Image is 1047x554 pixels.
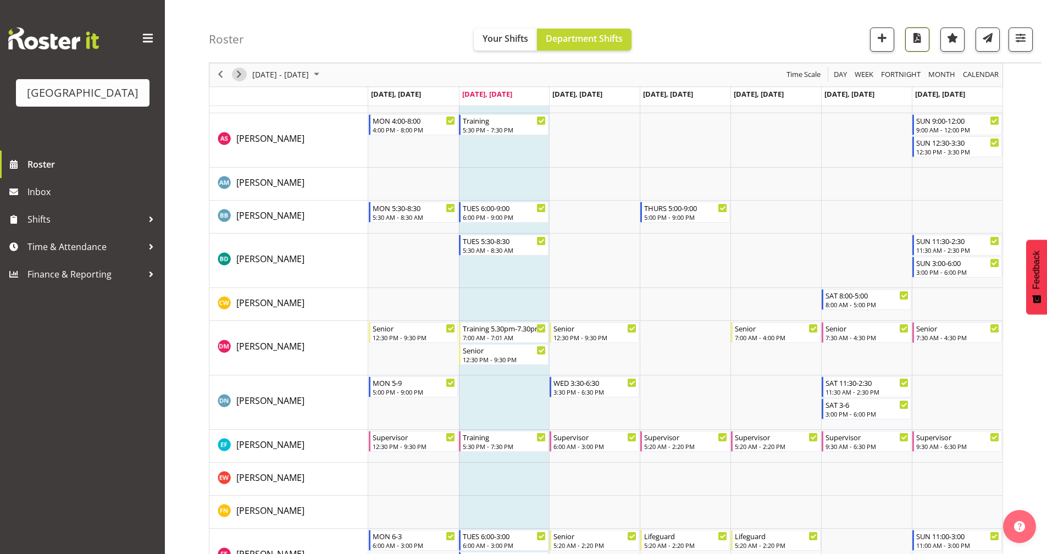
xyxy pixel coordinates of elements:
[459,235,549,256] div: Braedyn Dykes"s event - TUES 5:30-8:30 Begin From Tuesday, August 12, 2025 at 5:30:00 AM GMT+12:0...
[248,63,326,86] div: August 11 - 17, 2025
[463,355,546,364] div: 12:30 PM - 9:30 PM
[916,257,999,268] div: SUN 3:00-6:00
[822,289,911,310] div: Cain Wilson"s event - SAT 8:00-5:00 Begin From Saturday, August 16, 2025 at 8:00:00 AM GMT+12:00 ...
[209,430,368,463] td: Earl Foran resource
[369,431,458,452] div: Earl Foran"s event - Supervisor Begin From Monday, August 11, 2025 at 12:30:00 PM GMT+12:00 Ends ...
[230,63,248,86] div: next period
[550,376,639,397] div: Drew Nielsen"s event - WED 3:30-6:30 Begin From Wednesday, August 13, 2025 at 3:30:00 PM GMT+12:0...
[927,68,956,82] span: Month
[640,530,730,551] div: Finn Edwards"s event - Lifeguard Begin From Thursday, August 14, 2025 at 5:20:00 AM GMT+12:00 End...
[940,27,965,52] button: Highlight an important date within the roster.
[824,89,874,99] span: [DATE], [DATE]
[912,530,1002,551] div: Finn Edwards"s event - SUN 11:00-3:00 Begin From Sunday, August 17, 2025 at 11:00:00 AM GMT+12:00...
[236,176,304,189] a: [PERSON_NAME]
[912,431,1002,452] div: Earl Foran"s event - Supervisor Begin From Sunday, August 17, 2025 at 9:30:00 AM GMT+12:00 Ends A...
[912,235,1002,256] div: Braedyn Dykes"s event - SUN 11:30-2:30 Begin From Sunday, August 17, 2025 at 11:30:00 AM GMT+12:0...
[459,202,549,223] div: Bradley Barton"s event - TUES 6:00-9:00 Begin From Tuesday, August 12, 2025 at 6:00:00 PM GMT+12:...
[976,27,1000,52] button: Send a list of all shifts for the selected filtered period to all rostered employees.
[785,68,822,82] span: Time Scale
[373,333,456,342] div: 12:30 PM - 9:30 PM
[369,530,458,551] div: Finn Edwards"s event - MON 6-3 Begin From Monday, August 11, 2025 at 6:00:00 AM GMT+12:00 Ends At...
[236,472,304,484] span: [PERSON_NAME]
[209,463,368,496] td: Emily Wheeler resource
[459,431,549,452] div: Earl Foran"s event - Training Begin From Tuesday, August 12, 2025 at 5:30:00 PM GMT+12:00 Ends At...
[27,239,143,255] span: Time & Attendance
[553,333,636,342] div: 12:30 PM - 9:30 PM
[553,377,636,388] div: WED 3:30-6:30
[474,29,537,51] button: Your Shifts
[463,530,546,541] div: TUES 6:00-3:00
[369,322,458,343] div: Devon Morris-Brown"s event - Senior Begin From Monday, August 11, 2025 at 12:30:00 PM GMT+12:00 E...
[373,115,456,126] div: MON 4:00-8:00
[373,377,456,388] div: MON 5-9
[822,376,911,397] div: Drew Nielsen"s event - SAT 11:30-2:30 Begin From Saturday, August 16, 2025 at 11:30:00 AM GMT+12:...
[916,115,999,126] div: SUN 9:00-12:00
[735,431,818,442] div: Supervisor
[463,442,546,451] div: 5:30 PM - 7:30 PM
[734,89,784,99] span: [DATE], [DATE]
[27,184,159,200] span: Inbox
[644,541,727,550] div: 5:20 AM - 2:20 PM
[915,89,965,99] span: [DATE], [DATE]
[232,68,247,82] button: Next
[644,442,727,451] div: 5:20 AM - 2:20 PM
[236,209,304,222] a: [PERSON_NAME]
[236,394,304,407] a: [PERSON_NAME]
[209,496,368,529] td: Felix Nicols resource
[463,235,546,246] div: TUES 5:30-8:30
[236,297,304,309] span: [PERSON_NAME]
[916,235,999,246] div: SUN 11:30-2:30
[553,431,636,442] div: Supervisor
[735,541,818,550] div: 5:20 AM - 2:20 PM
[735,333,818,342] div: 7:00 AM - 4:00 PM
[735,323,818,334] div: Senior
[826,387,908,396] div: 11:30 AM - 2:30 PM
[371,89,421,99] span: [DATE], [DATE]
[905,27,929,52] button: Download a PDF of the roster according to the set date range.
[236,395,304,407] span: [PERSON_NAME]
[373,323,456,334] div: Senior
[236,252,304,265] a: [PERSON_NAME]
[826,333,908,342] div: 7:30 AM - 4:30 PM
[916,246,999,254] div: 11:30 AM - 2:30 PM
[459,322,549,343] div: Devon Morris-Brown"s event - Training 5.30pm-7.30pm Begin From Tuesday, August 12, 2025 at 7:00:0...
[822,431,911,452] div: Earl Foran"s event - Supervisor Begin From Saturday, August 16, 2025 at 9:30:00 AM GMT+12:00 Ends...
[916,431,999,442] div: Supervisor
[1009,27,1033,52] button: Filter Shifts
[826,300,908,309] div: 8:00 AM - 5:00 PM
[644,530,727,541] div: Lifeguard
[209,321,368,375] td: Devon Morris-Brown resource
[853,68,876,82] button: Timeline Week
[553,541,636,550] div: 5:20 AM - 2:20 PM
[826,290,908,301] div: SAT 8:00-5:00
[236,439,304,451] span: [PERSON_NAME]
[640,431,730,452] div: Earl Foran"s event - Supervisor Begin From Thursday, August 14, 2025 at 5:20:00 AM GMT+12:00 Ends...
[826,323,908,334] div: Senior
[8,27,99,49] img: Rosterit website logo
[463,246,546,254] div: 5:30 AM - 8:30 AM
[209,234,368,288] td: Braedyn Dykes resource
[962,68,1000,82] span: calendar
[459,114,549,135] div: Alex Sansom"s event - Training Begin From Tuesday, August 12, 2025 at 5:30:00 PM GMT+12:00 Ends A...
[373,387,456,396] div: 5:00 PM - 9:00 PM
[236,132,304,145] a: [PERSON_NAME]
[463,431,546,442] div: Training
[27,156,159,173] span: Roster
[731,322,821,343] div: Devon Morris-Brown"s event - Senior Begin From Friday, August 15, 2025 at 7:00:00 AM GMT+12:00 En...
[211,63,230,86] div: previous period
[1026,240,1047,314] button: Feedback - Show survey
[373,442,456,451] div: 12:30 PM - 9:30 PM
[735,442,818,451] div: 5:20 AM - 2:20 PM
[369,202,458,223] div: Bradley Barton"s event - MON 5:30-8:30 Begin From Monday, August 11, 2025 at 5:30:00 AM GMT+12:00...
[826,409,908,418] div: 3:00 PM - 6:00 PM
[644,213,727,221] div: 5:00 PM - 9:00 PM
[916,442,999,451] div: 9:30 AM - 6:30 PM
[550,322,639,343] div: Devon Morris-Brown"s event - Senior Begin From Wednesday, August 13, 2025 at 12:30:00 PM GMT+12:0...
[373,530,456,541] div: MON 6-3
[251,68,310,82] span: [DATE] - [DATE]
[463,333,546,342] div: 7:00 AM - 7:01 AM
[27,211,143,228] span: Shifts
[879,68,923,82] button: Fortnight
[833,68,848,82] span: Day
